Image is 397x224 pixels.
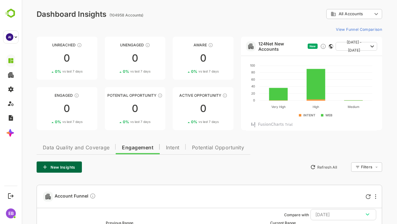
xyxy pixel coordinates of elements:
[151,104,212,114] div: 0
[289,209,355,220] button: [DATE]
[52,93,57,98] div: These accounts are warm, further nurturing would qualify them to MQAs
[286,162,318,172] button: Refresh All
[15,53,76,63] div: 0
[109,69,129,74] span: vs last 7 days
[6,208,16,218] div: EB
[83,87,144,130] a: Potential OpportunityThese accounts are MQAs and can be passed on to Inside Sales00%vs last 7 days
[6,33,13,41] div: AI
[169,69,197,74] div: 0 %
[230,91,233,95] text: 20
[101,119,129,124] div: 0 %
[339,165,350,169] div: Filters
[151,93,212,98] div: Active Opportunity
[230,84,233,88] text: 40
[353,194,355,199] div: More
[7,192,15,200] button: Logout
[83,37,144,80] a: UnengagedThese accounts have not shown enough engagement and need nurturing00%vs last 7 days
[230,70,233,74] text: 80
[326,105,337,109] text: Medium
[83,43,144,47] div: Unengaged
[151,43,212,47] div: Aware
[339,161,360,173] div: Filters
[15,43,76,47] div: Unreached
[151,37,212,80] a: AwareThese accounts have just entered the buying cycle and need further nurturing00%vs last 7 days
[151,87,212,130] a: Active OpportunityThese accounts have open opportunities which might be at any of the Sales Stage...
[15,87,76,130] a: EngagedThese accounts are warm, further nurturing would qualify them to MQAs00%vs last 7 days
[15,161,60,173] button: New Insights
[101,69,129,74] div: 0 %
[170,145,223,150] span: Potential Opportunity
[169,119,197,124] div: 0 %
[144,145,158,150] span: Intent
[15,10,85,19] div: Dashboard Insights
[41,119,61,124] span: vs last 7 days
[33,69,61,74] div: 0 %
[317,12,341,16] span: All Accounts
[3,7,19,19] img: BambooboxLogoMark.f1c84d78b4c51b1a7b5f700c9845e183.svg
[237,41,283,52] a: 124Net New Accounts
[249,105,264,109] text: Very High
[307,44,311,49] div: This card does not support filter and segments
[314,42,355,51] button: [DATE] - [DATE]
[312,24,360,34] button: View Funnel Comparison
[83,53,144,63] div: 0
[186,43,191,48] div: These accounts have just entered the buying cycle and need further nurturing
[319,38,346,54] span: [DATE] - [DATE]
[298,43,305,49] div: Discover new ICP-fit accounts showing engagement — via intent surges, anonymous website visits, L...
[15,104,76,114] div: 0
[83,93,144,98] div: Potential Opportunity
[33,119,61,124] div: 0 %
[100,145,132,150] span: Engagement
[83,104,144,114] div: 0
[294,211,350,219] div: [DATE]
[136,93,141,98] div: These accounts are MQAs and can be passed on to Inside Sales
[177,119,197,124] span: vs last 7 days
[228,63,233,67] text: 100
[15,37,76,80] a: UnreachedThese accounts have not been engaged with for a defined time period00%vs last 7 days
[309,11,350,17] div: All Accounts
[230,77,233,81] text: 60
[109,119,129,124] span: vs last 7 days
[55,43,60,48] div: These accounts have not been engaged with for a defined time period
[201,93,206,98] div: These accounts have open opportunities which might be at any of the Sales Stages
[41,69,61,74] span: vs last 7 days
[231,98,233,102] text: 0
[177,69,197,74] span: vs last 7 days
[262,212,287,217] ag: Compare with
[68,193,74,200] div: Compare Funnel to any previous dates, and click on any plot in the current funnel to view the det...
[305,8,360,20] div: All Accounts
[33,193,74,200] span: Account Funnel
[291,105,297,109] text: High
[123,43,128,48] div: These accounts have not shown enough engagement and need nurturing
[88,13,123,17] ag: (104958 Accounts)
[15,93,76,98] div: Engaged
[288,44,294,48] span: New
[344,194,349,199] div: Refresh
[21,145,88,150] span: Data Quality and Coverage
[151,53,212,63] div: 0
